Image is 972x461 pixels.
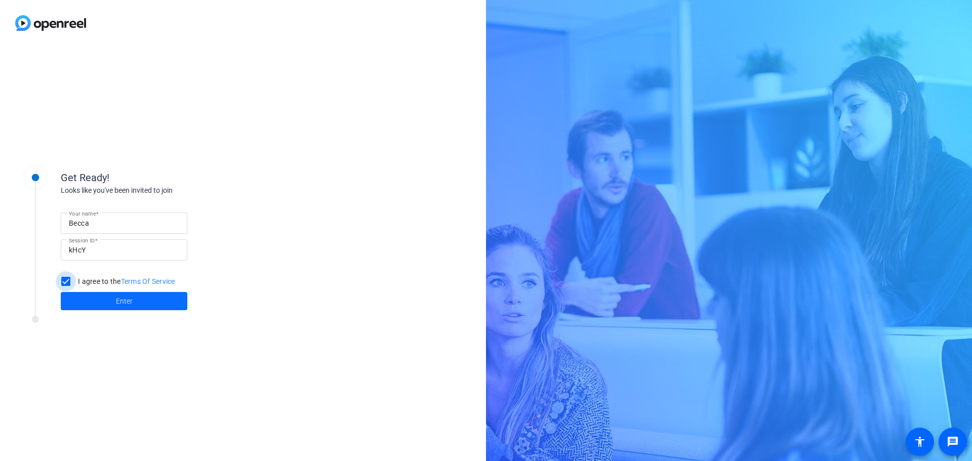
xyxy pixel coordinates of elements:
[76,276,175,286] label: I agree to the
[121,277,175,285] a: Terms Of Service
[61,185,263,196] div: Looks like you've been invited to join
[116,296,133,307] span: Enter
[947,436,959,448] mat-icon: message
[914,436,926,448] mat-icon: accessibility
[69,211,96,217] mat-label: Your name
[61,170,263,185] div: Get Ready!
[61,292,187,310] button: Enter
[69,237,95,243] mat-label: Session ID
